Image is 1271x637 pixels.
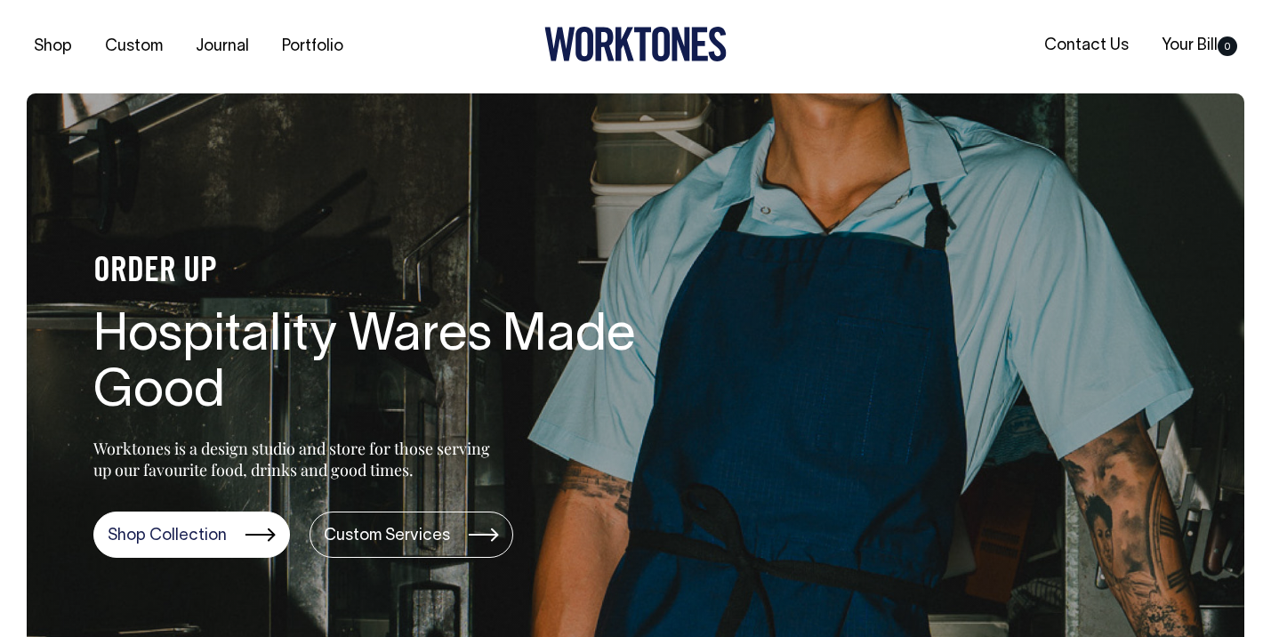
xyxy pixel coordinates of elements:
[1154,31,1244,60] a: Your Bill0
[27,32,79,61] a: Shop
[1037,31,1136,60] a: Contact Us
[98,32,170,61] a: Custom
[93,309,663,423] h1: Hospitality Wares Made Good
[310,512,513,558] a: Custom Services
[275,32,350,61] a: Portfolio
[1218,36,1237,56] span: 0
[93,438,498,480] p: Worktones is a design studio and store for those serving up our favourite food, drinks and good t...
[189,32,256,61] a: Journal
[93,512,290,558] a: Shop Collection
[93,254,663,291] h4: ORDER UP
